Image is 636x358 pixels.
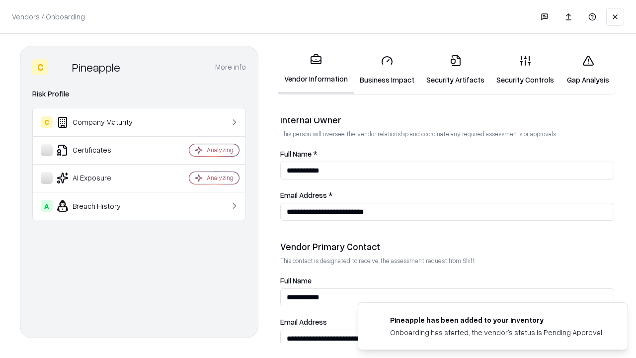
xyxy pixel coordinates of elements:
a: Gap Analysis [560,47,616,93]
div: Risk Profile [32,88,246,100]
div: Pineapple [72,59,120,75]
div: Certificates [41,144,159,156]
div: Breach History [41,200,159,212]
p: This contact is designated to receive the assessment request from Shift [280,257,614,265]
label: Full Name * [280,150,614,158]
div: C [41,116,53,128]
label: Email Address [280,318,614,326]
label: Email Address * [280,191,614,199]
button: More info [215,58,246,76]
div: Onboarding has started, the vendor's status is Pending Approval. [390,327,604,338]
div: Vendor Primary Contact [280,241,614,253]
a: Security Artifacts [420,47,490,93]
div: Company Maturity [41,116,159,128]
p: Vendors / Onboarding [12,11,85,22]
div: Pineapple has been added to your inventory [390,315,604,325]
div: A [41,200,53,212]
div: Analyzing [207,146,234,154]
label: Full Name [280,277,614,284]
img: pineappleenergy.com [370,315,382,327]
div: Analyzing [207,174,234,182]
div: Internal Owner [280,114,614,126]
div: C [32,59,48,75]
p: This person will oversee the vendor relationship and coordinate any required assessments or appro... [280,130,614,138]
a: Business Impact [354,47,420,93]
a: Security Controls [490,47,560,93]
img: Pineapple [52,59,68,75]
div: AI Exposure [41,172,159,184]
a: Vendor Information [278,46,354,94]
